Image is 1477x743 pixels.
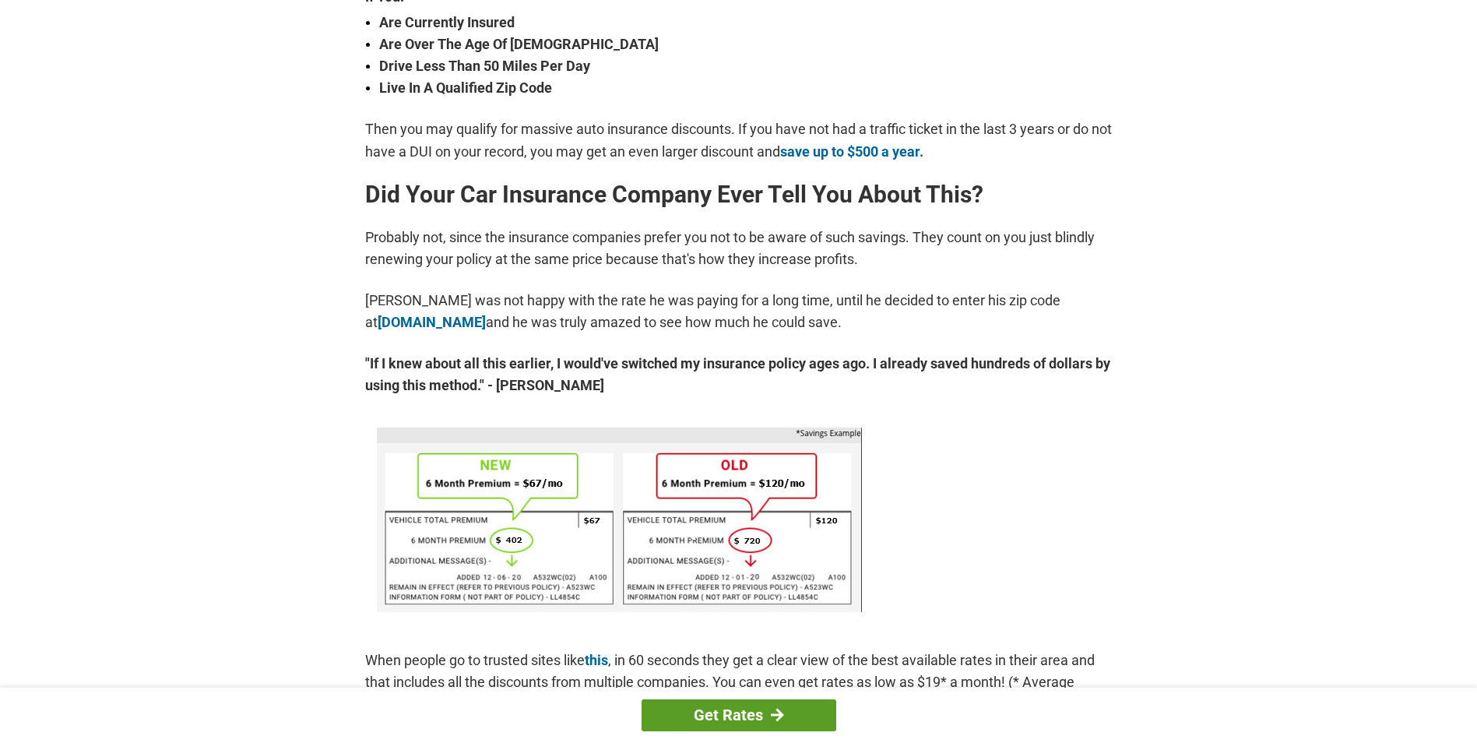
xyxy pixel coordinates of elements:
strong: Are Currently Insured [379,12,1113,33]
p: [PERSON_NAME] was not happy with the rate he was paying for a long time, until he decided to ente... [365,290,1113,333]
strong: Drive Less Than 50 Miles Per Day [379,55,1113,77]
strong: Are Over The Age Of [DEMOGRAPHIC_DATA] [379,33,1113,55]
a: save up to $500 a year. [780,143,923,160]
p: Then you may qualify for massive auto insurance discounts. If you have not had a traffic ticket i... [365,118,1113,162]
a: [DOMAIN_NAME] [378,314,486,330]
p: When people go to trusted sites like , in 60 seconds they get a clear view of the best available ... [365,650,1113,715]
p: Probably not, since the insurance companies prefer you not to be aware of such savings. They coun... [365,227,1113,270]
img: savings [377,428,862,612]
strong: Live In A Qualified Zip Code [379,77,1113,99]
a: this [585,652,608,668]
strong: "If I knew about all this earlier, I would've switched my insurance policy ages ago. I already sa... [365,353,1113,396]
a: Get Rates [642,699,836,731]
h2: Did Your Car Insurance Company Ever Tell You About This? [365,182,1113,207]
